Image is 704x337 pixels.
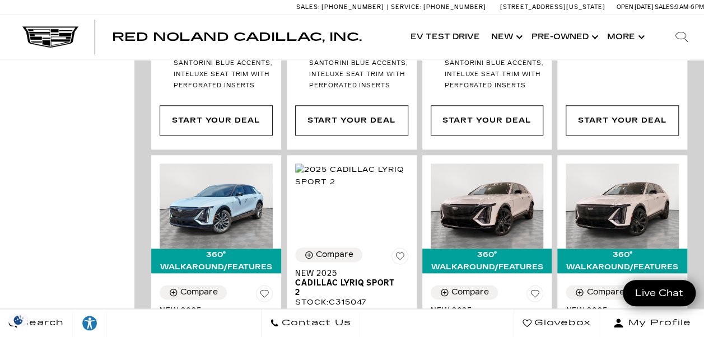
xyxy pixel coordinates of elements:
a: New [486,15,526,59]
span: New 2025 [566,306,670,316]
div: Start Your Deal [160,105,273,135]
a: Contact Us [261,309,360,337]
span: My Profile [624,315,691,331]
a: EV Test Drive [405,15,486,59]
span: New 2025 [431,306,535,316]
img: 2025 Cadillac LYRIQ Sport 2 [160,163,273,248]
div: Start Your Deal [442,114,531,127]
span: Sales: [296,3,320,11]
a: New 2025Cadillac LYRIQ Sport 3 [431,306,544,335]
a: [STREET_ADDRESS][US_STATE] [500,3,605,11]
span: Search [17,315,64,331]
a: Explore your accessibility options [73,309,107,337]
button: Save Vehicle [526,285,543,306]
a: Glovebox [514,309,600,337]
span: Red Noland Cadillac, Inc. [112,30,362,44]
button: Compare Vehicle [160,285,227,299]
a: New 2025Cadillac LYRIQ Sport 3 [566,306,679,335]
a: Red Noland Cadillac, Inc. [112,31,362,43]
span: New 2025 [160,306,264,316]
div: Start Your Deal [431,105,544,135]
span: Open [DATE] [617,3,654,11]
button: Compare Vehicle [431,285,498,299]
a: New 2025Cadillac LYRIQ Sport 2 [160,306,273,335]
div: 360° WalkAround/Features [151,249,281,273]
button: More [602,15,648,59]
div: Compare [451,287,489,297]
a: New 2025Cadillac LYRIQ Sport 2 [295,269,408,297]
a: Live Chat [623,280,696,306]
span: Live Chat [630,287,689,299]
div: Compare [316,250,353,260]
img: 2025 Cadillac LYRIQ Sport 2 [295,163,408,188]
span: Interior: Noir with Santorini Blue accents, Inteluxe seat trim with Perforated inserts [445,46,544,91]
div: Start Your Deal [578,114,666,127]
img: Cadillac Dark Logo with Cadillac White Text [22,26,78,48]
div: Start Your Deal [307,114,395,127]
button: Compare Vehicle [295,247,362,262]
a: Pre-Owned [526,15,602,59]
img: Opt-Out Icon [6,314,31,326]
span: Interior: Noir with Santorini Blue accents, Inteluxe seat trim with Perforated inserts [174,46,273,91]
span: Glovebox [532,315,591,331]
span: New 2025 [295,269,400,278]
button: Save Vehicle [256,285,273,306]
div: Compare [586,287,624,297]
img: 2025 Cadillac LYRIQ Sport 3 [431,163,544,248]
div: 360° WalkAround/Features [422,249,552,273]
a: Service: [PHONE_NUMBER] [387,4,489,10]
span: 9 AM-6 PM [675,3,704,11]
div: Explore your accessibility options [73,315,106,331]
button: Open user profile menu [600,309,704,337]
a: Sales: [PHONE_NUMBER] [296,4,387,10]
div: Start Your Deal [295,105,408,135]
button: Save Vehicle [391,247,408,269]
section: Click to Open Cookie Consent Modal [6,314,31,326]
div: Compare [180,287,218,297]
div: VIN: [US_VEHICLE_IDENTIFICATION_NUMBER] [295,308,408,328]
div: Stock : C315047 [295,297,408,307]
img: 2025 Cadillac LYRIQ Sport 3 [566,163,679,248]
span: Cadillac LYRIQ Sport 2 [295,278,400,297]
button: Compare Vehicle [566,285,633,299]
span: [PHONE_NUMBER] [423,3,486,11]
span: Interior: Noir with Santorini Blue accents, Inteluxe seat trim with Perforated inserts [309,46,408,91]
span: Contact Us [279,315,351,331]
div: 360° WalkAround/Features [557,249,687,273]
span: Service: [391,3,422,11]
span: [PHONE_NUMBER] [321,3,384,11]
div: Start Your Deal [172,114,260,127]
span: Sales: [655,3,675,11]
div: Start Your Deal [566,105,679,135]
div: Search [659,15,704,59]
